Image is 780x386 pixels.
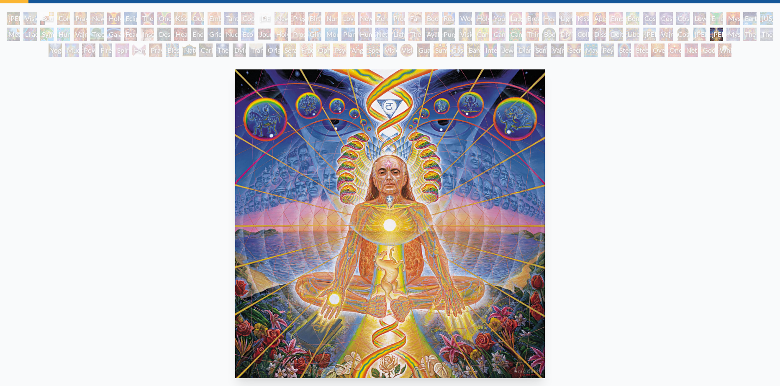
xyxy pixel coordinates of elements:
[132,43,146,57] div: Hands that See
[124,28,137,41] div: Fear
[7,12,20,25] div: [PERSON_NAME] & Eve
[275,28,288,41] div: Holy Fire
[442,28,455,41] div: Purging
[475,12,489,25] div: Holy Family
[208,12,221,25] div: Embracing
[249,43,263,57] div: Transfiguration
[115,43,129,57] div: Spirit Animates the Flesh
[283,43,296,57] div: Seraphic Transport Docking on the Third Eye
[609,28,623,41] div: Deities & Demons Drinking from the Milky Pool
[40,28,54,41] div: Symbiosis: Gall Wasp & Oak Tree
[743,12,757,25] div: Earth Energies
[166,43,179,57] div: Blessing Hand
[693,12,706,25] div: Love is a Cosmic Force
[375,12,388,25] div: Zena Lotus
[107,28,121,41] div: Gaia
[266,43,280,57] div: Original Face
[659,12,673,25] div: Cosmic Artist
[659,28,673,41] div: Vajra Guru
[149,43,162,57] div: Praying Hands
[182,43,196,57] div: Nature of Mind
[40,12,54,25] div: Body, Mind, Spirit
[358,28,372,41] div: Human Geometry
[99,43,112,57] div: Firewalking
[57,28,70,41] div: Humming Bird
[467,43,480,57] div: Bardo Being
[559,12,572,25] div: Lightweaver
[208,28,221,41] div: Grieving
[23,12,37,25] div: Visionary Origin of Language
[82,43,95,57] div: Power to the Peaceful
[492,12,505,25] div: Young & Old
[300,43,313,57] div: Fractal Eyes
[601,43,614,57] div: Peyote Being
[701,43,715,57] div: Godself
[7,28,20,41] div: Metamorphosis
[258,28,271,41] div: Journey of the Wounded Healer
[358,12,372,25] div: New Family
[341,12,355,25] div: Love Circuit
[241,28,254,41] div: Eco-Atlas
[567,43,581,57] div: Secret Writing Being
[216,43,229,57] div: The Soul Finds It's Way
[425,28,439,41] div: Ayahuasca Visitation
[760,12,773,25] div: [US_STATE] Song
[49,43,62,57] div: Yogi & the Möbius Sphere
[90,12,104,25] div: New Man New Woman
[718,43,731,57] div: White Light
[174,28,187,41] div: Headache
[442,12,455,25] div: Reading
[517,43,531,57] div: Diamond Being
[459,28,472,41] div: Vision Tree
[308,12,321,25] div: Birth
[316,43,330,57] div: Ophanic Eyelash
[157,28,171,41] div: Despair
[408,12,422,25] div: Family
[668,43,681,57] div: One
[593,28,606,41] div: Dissectional Art for Tool's Lateralus CD
[350,43,363,57] div: Angel Skin
[367,43,380,57] div: Spectral Lotus
[392,28,405,41] div: Lightworker
[634,43,648,57] div: Steeplehead 2
[199,43,213,57] div: Caring
[593,12,606,25] div: Aperture
[576,28,589,41] div: Collective Vision
[325,28,338,41] div: Monochord
[760,28,773,41] div: Theologue
[174,12,187,25] div: Kissing
[417,43,430,57] div: Guardian of Infinite Vision
[241,12,254,25] div: Copulating
[710,28,723,41] div: [PERSON_NAME]
[743,28,757,41] div: The Seer
[609,12,623,25] div: Empowerment
[509,28,522,41] div: Cannabacchus
[90,28,104,41] div: Tree & Person
[124,12,137,25] div: Eclipse
[291,12,305,25] div: Pregnancy
[434,43,447,57] div: Sunyata
[141,12,154,25] div: The Kiss
[559,28,572,41] div: DMT - The Spirit Molecule
[224,28,238,41] div: Nuclear Crucifixion
[408,28,422,41] div: The Shulgins and their Alchemical Angels
[500,43,514,57] div: Jewel Being
[65,43,79,57] div: Mudra
[275,12,288,25] div: Newborn
[308,28,321,41] div: Glimpsing the Empyrean
[534,43,547,57] div: Song of Vajra Being
[626,28,639,41] div: Liberation Through Seeing
[542,28,556,41] div: Body/Mind as a Vibratory Field of Energy
[291,28,305,41] div: Prostration
[626,12,639,25] div: Bond
[74,28,87,41] div: Vajra Horse
[726,12,740,25] div: Mysteriosa 2
[584,43,598,57] div: Mayan Being
[726,28,740,41] div: Mystic Eye
[492,28,505,41] div: Cannabis Sutra
[450,43,464,57] div: Cosmic Elf
[375,28,388,41] div: Networks
[710,12,723,25] div: Emerald Grail
[618,43,631,57] div: Steeplehead 1
[333,43,346,57] div: Psychomicrograph of a Fractal Paisley Cherub Feather Tip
